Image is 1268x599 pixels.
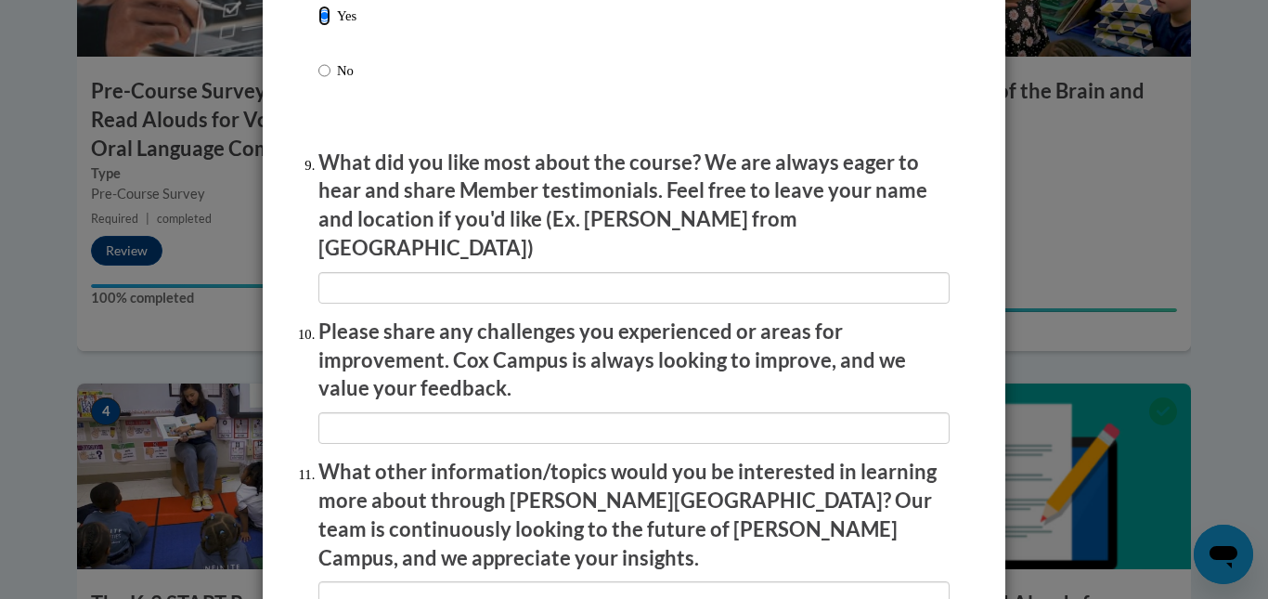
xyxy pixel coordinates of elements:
p: Please share any challenges you experienced or areas for improvement. Cox Campus is always lookin... [318,318,950,403]
input: Yes [318,6,330,26]
input: No [318,60,330,81]
p: Yes [337,6,356,26]
p: What other information/topics would you be interested in learning more about through [PERSON_NAME... [318,458,950,572]
p: No [337,60,356,81]
p: What did you like most about the course? We are always eager to hear and share Member testimonial... [318,149,950,263]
